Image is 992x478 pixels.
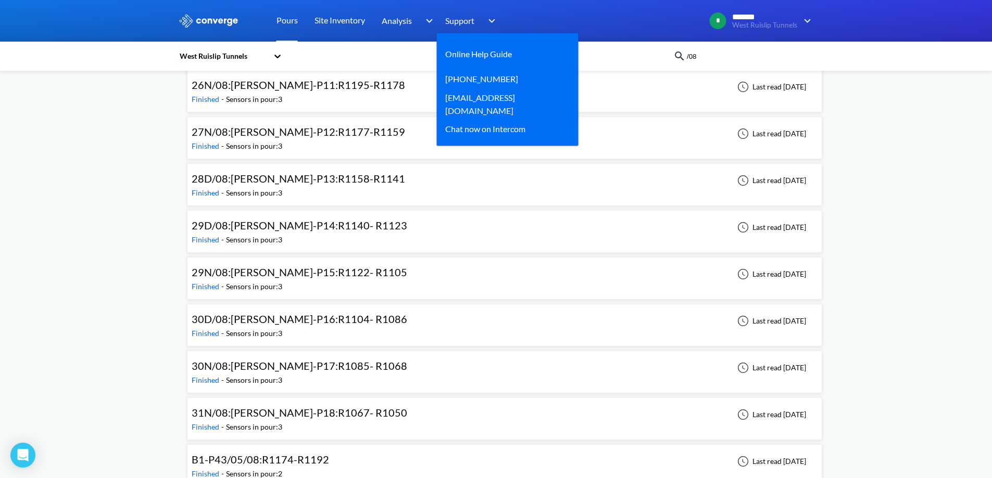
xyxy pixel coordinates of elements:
[226,234,282,246] div: Sensors in pour: 3
[382,14,412,27] span: Analysis
[221,188,226,197] span: -
[192,79,405,91] span: 26N/08:[PERSON_NAME]-P11:R1195-R1178
[445,14,474,27] span: Support
[221,95,226,104] span: -
[179,14,239,28] img: logo_ewhite.svg
[226,281,282,292] div: Sensors in pour: 3
[187,409,822,418] a: 31N/08:[PERSON_NAME]-P18:R1067- R1050Finished-Sensors in pour:3Last read [DATE]
[732,81,809,93] div: Last read [DATE]
[192,359,407,372] span: 30N/08:[PERSON_NAME]-P17:R1085- R1068
[673,50,686,62] img: icon-search.svg
[226,374,282,386] div: Sensors in pour: 3
[187,175,822,184] a: 28D/08:[PERSON_NAME]-P13:R1158-R1141Finished-Sensors in pour:3Last read [DATE]
[732,361,809,374] div: Last read [DATE]
[686,50,812,62] input: Search for a pour by name
[732,221,809,234] div: Last read [DATE]
[187,222,822,231] a: 29D/08:[PERSON_NAME]-P14:R1140- R1123Finished-Sensors in pour:3Last read [DATE]
[732,174,809,187] div: Last read [DATE]
[192,266,407,278] span: 29N/08:[PERSON_NAME]-P15:R1122- R1105
[445,122,525,135] div: Chat now on Intercom
[187,128,822,137] a: 27N/08:[PERSON_NAME]-P12:R1177-R1159Finished-Sensors in pour:3Last read [DATE]
[732,408,809,421] div: Last read [DATE]
[192,453,329,466] span: B1-P43/05/08:R1174-R1192
[187,316,822,325] a: 30D/08:[PERSON_NAME]-P16:R1104- R1086Finished-Sensors in pour:3Last read [DATE]
[226,94,282,105] div: Sensors in pour: 3
[187,456,822,465] a: B1-P43/05/08:R1174-R1192Finished-Sensors in pour:2Last read [DATE]
[187,363,822,371] a: 30N/08:[PERSON_NAME]-P17:R1085- R1068Finished-Sensors in pour:3Last read [DATE]
[797,15,814,27] img: downArrow.svg
[192,469,221,478] span: Finished
[445,72,518,85] a: [PHONE_NUMBER]
[179,50,268,62] div: West Ruislip Tunnels
[187,82,822,91] a: 26N/08:[PERSON_NAME]-P11:R1195-R1178Finished-Sensors in pour:3Last read [DATE]
[419,15,435,27] img: downArrow.svg
[732,127,809,140] div: Last read [DATE]
[732,315,809,327] div: Last read [DATE]
[192,188,221,197] span: Finished
[192,282,221,291] span: Finished
[221,422,226,431] span: -
[482,15,498,27] img: downArrow.svg
[192,406,407,419] span: 31N/08:[PERSON_NAME]-P18:R1067- R1050
[221,282,226,291] span: -
[192,172,405,185] span: 28D/08:[PERSON_NAME]-P13:R1158-R1141
[221,469,226,478] span: -
[10,443,35,468] div: Open Intercom Messenger
[221,376,226,384] span: -
[445,47,512,60] a: Online Help Guide
[192,141,221,150] span: Finished
[192,376,221,384] span: Finished
[226,187,282,199] div: Sensors in pour: 3
[732,268,809,280] div: Last read [DATE]
[192,313,407,325] span: 30D/08:[PERSON_NAME]-P16:R1104- R1086
[226,328,282,339] div: Sensors in pour: 3
[732,455,809,468] div: Last read [DATE]
[226,421,282,433] div: Sensors in pour: 3
[732,21,797,29] span: West Ruislip Tunnels
[192,329,221,338] span: Finished
[445,91,562,117] a: [EMAIL_ADDRESS][DOMAIN_NAME]
[221,235,226,244] span: -
[226,140,282,152] div: Sensors in pour: 3
[192,422,221,431] span: Finished
[192,235,221,244] span: Finished
[221,141,226,150] span: -
[192,125,405,138] span: 27N/08:[PERSON_NAME]-P12:R1177-R1159
[187,269,822,278] a: 29N/08:[PERSON_NAME]-P15:R1122- R1105Finished-Sensors in pour:3Last read [DATE]
[221,329,226,338] span: -
[192,219,407,231] span: 29D/08:[PERSON_NAME]-P14:R1140- R1123
[192,95,221,104] span: Finished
